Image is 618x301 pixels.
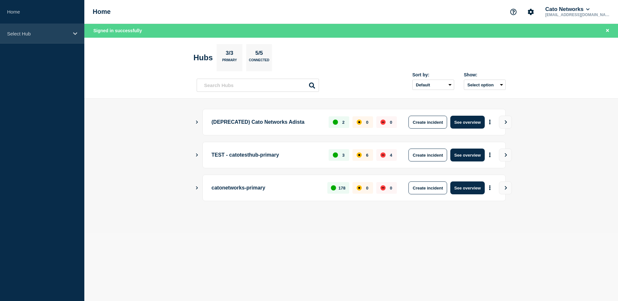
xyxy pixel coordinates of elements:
p: Select Hub [7,31,69,36]
button: Create incident [408,116,447,129]
h2: Hubs [193,53,213,62]
button: View [499,116,512,129]
div: down [380,185,386,190]
p: 0 [390,186,392,190]
p: Connected [249,58,269,65]
button: Create incident [408,149,447,161]
p: Primary [222,58,237,65]
p: [EMAIL_ADDRESS][DOMAIN_NAME] [544,13,611,17]
div: Show: [464,72,506,77]
button: Account settings [524,5,538,19]
button: See overview [450,149,484,161]
span: Signed in successfully [93,28,142,33]
input: Search Hubs [197,79,319,92]
p: 178 [339,186,346,190]
button: View [499,149,512,161]
button: Create incident [408,181,447,194]
button: See overview [450,116,484,129]
button: Support [507,5,520,19]
p: 6 [366,153,368,158]
p: 0 [366,120,368,125]
button: Cato Networks [544,6,591,13]
button: Show Connected Hubs [195,153,199,158]
div: up [333,120,338,125]
div: up [333,152,338,158]
p: 3/3 [223,50,236,58]
div: down [380,152,386,158]
p: 3 [342,153,344,158]
button: More actions [486,182,494,194]
div: Sort by: [412,72,454,77]
button: See overview [450,181,484,194]
p: 5/5 [253,50,266,58]
div: up [331,185,336,190]
button: More actions [486,116,494,128]
button: More actions [486,149,494,161]
button: Select option [464,80,506,90]
h1: Home [93,8,111,15]
p: TEST - catotesthub-primary [211,149,321,161]
button: Show Connected Hubs [195,120,199,125]
p: (DEPRECATED) Cato Networks Adista [211,116,321,129]
p: 0 [390,120,392,125]
div: affected [357,185,362,190]
p: 2 [342,120,344,125]
div: affected [357,152,362,158]
p: 0 [366,186,368,190]
select: Sort by [412,80,454,90]
p: 4 [390,153,392,158]
div: down [380,120,386,125]
div: affected [357,120,362,125]
button: Close banner [604,27,612,34]
p: catonetworks-primary [211,181,320,194]
button: Show Connected Hubs [195,186,199,190]
button: View [499,181,512,194]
